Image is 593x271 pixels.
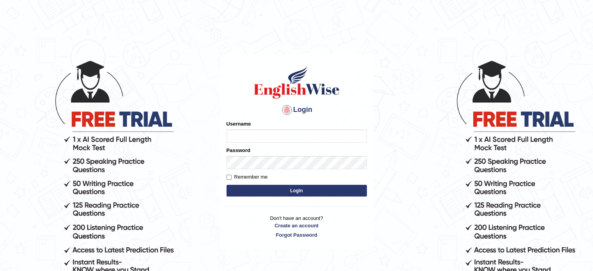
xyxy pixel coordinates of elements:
button: Login [227,185,367,197]
input: Remember me [227,175,232,180]
label: Remember me [227,173,268,181]
p: Don't have an account? [227,214,367,239]
h4: Login [227,104,367,116]
label: Username [227,120,251,128]
a: Create an account [227,222,367,229]
img: Logo of English Wise sign in for intelligent practice with AI [252,65,341,100]
a: Forgot Password [227,231,367,239]
label: Password [227,147,250,154]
